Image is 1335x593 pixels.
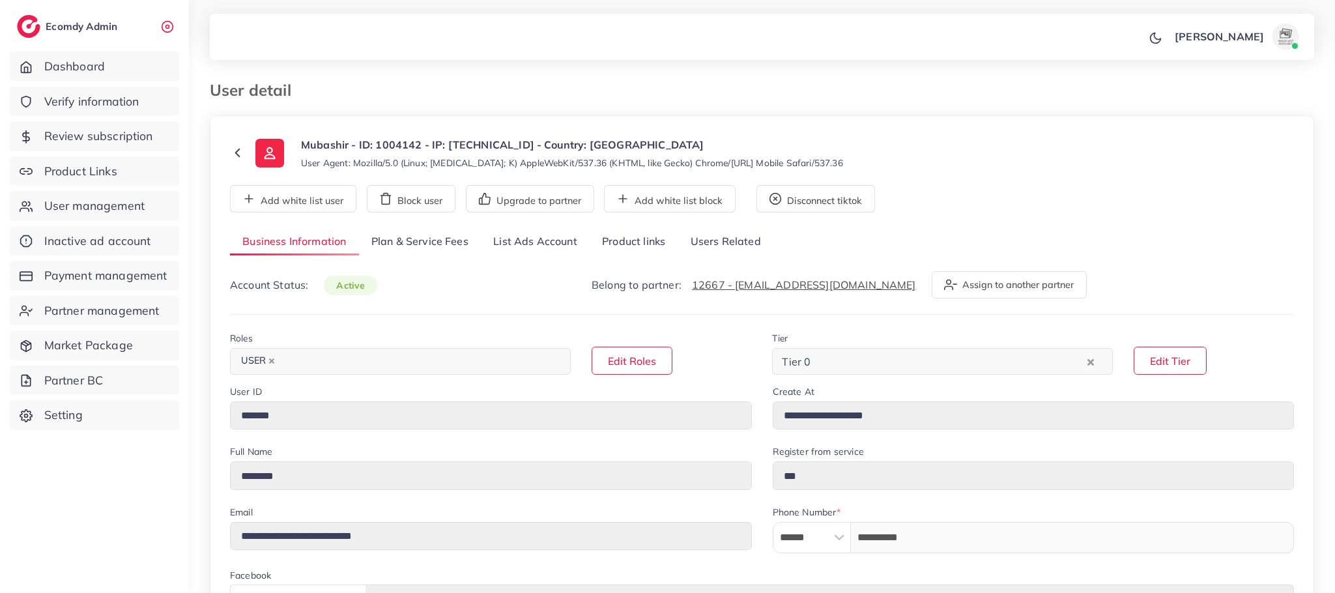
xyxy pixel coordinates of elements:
a: Partner management [10,296,179,326]
button: Block user [367,185,455,212]
p: Account Status: [230,277,377,293]
small: User Agent: Mozilla/5.0 (Linux; [MEDICAL_DATA]; K) AppleWebKit/537.36 (KHTML, like Gecko) Chrome/... [301,156,843,169]
label: Tier [772,332,788,345]
button: Add white list user [230,185,356,212]
span: Market Package [44,337,133,354]
span: active [324,276,377,295]
a: logoEcomdy Admin [17,15,121,38]
label: Register from service [773,445,864,458]
a: Inactive ad account [10,226,179,256]
span: Tier 0 [779,352,813,371]
span: USER [235,352,281,370]
input: Search for option [814,351,1084,371]
label: User ID [230,385,262,398]
p: [PERSON_NAME] [1175,29,1264,44]
a: [PERSON_NAME]avatar [1168,23,1304,50]
button: Clear Selected [1087,354,1094,369]
span: Inactive ad account [44,233,151,250]
h2: Ecomdy Admin [46,20,121,33]
a: Product Links [10,156,179,186]
span: Partner management [44,302,160,319]
label: Roles [230,332,253,345]
a: Plan & Service Fees [359,228,481,256]
input: Search for option [282,351,554,371]
span: Review subscription [44,128,153,145]
img: avatar [1272,23,1299,50]
button: Disconnect tiktok [756,185,875,212]
label: Create At [773,385,814,398]
a: User management [10,191,179,221]
button: Deselect USER [268,358,275,364]
span: Partner BC [44,372,104,389]
a: Dashboard [10,51,179,81]
div: Search for option [230,348,571,375]
div: Search for option [772,348,1113,375]
label: Facebook [230,569,271,582]
span: User management [44,197,145,214]
img: logo [17,15,40,38]
a: Setting [10,400,179,430]
span: Dashboard [44,58,105,75]
a: List Ads Account [481,228,590,256]
a: Review subscription [10,121,179,151]
a: Partner BC [10,366,179,396]
button: Edit Roles [592,347,672,375]
a: Verify information [10,87,179,117]
label: Full Name [230,445,272,458]
label: Email [230,506,253,519]
img: ic-user-info.36bf1079.svg [255,139,284,167]
a: Users Related [678,228,773,256]
button: Add white list block [604,185,736,212]
button: Assign to another partner [932,271,1087,298]
span: Product Links [44,163,117,180]
p: Belong to partner: [592,277,916,293]
span: Verify information [44,93,139,110]
a: 12667 - [EMAIL_ADDRESS][DOMAIN_NAME] [692,278,916,291]
a: Market Package [10,330,179,360]
a: Business Information [230,228,359,256]
span: Setting [44,407,83,424]
span: Payment management [44,267,167,284]
label: Phone Number [773,506,841,519]
button: Edit Tier [1134,347,1207,375]
p: Mubashir - ID: 1004142 - IP: [TECHNICAL_ID] - Country: [GEOGRAPHIC_DATA] [301,137,843,152]
a: Product links [590,228,678,256]
a: Payment management [10,261,179,291]
button: Upgrade to partner [466,185,594,212]
h3: User detail [210,81,302,100]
